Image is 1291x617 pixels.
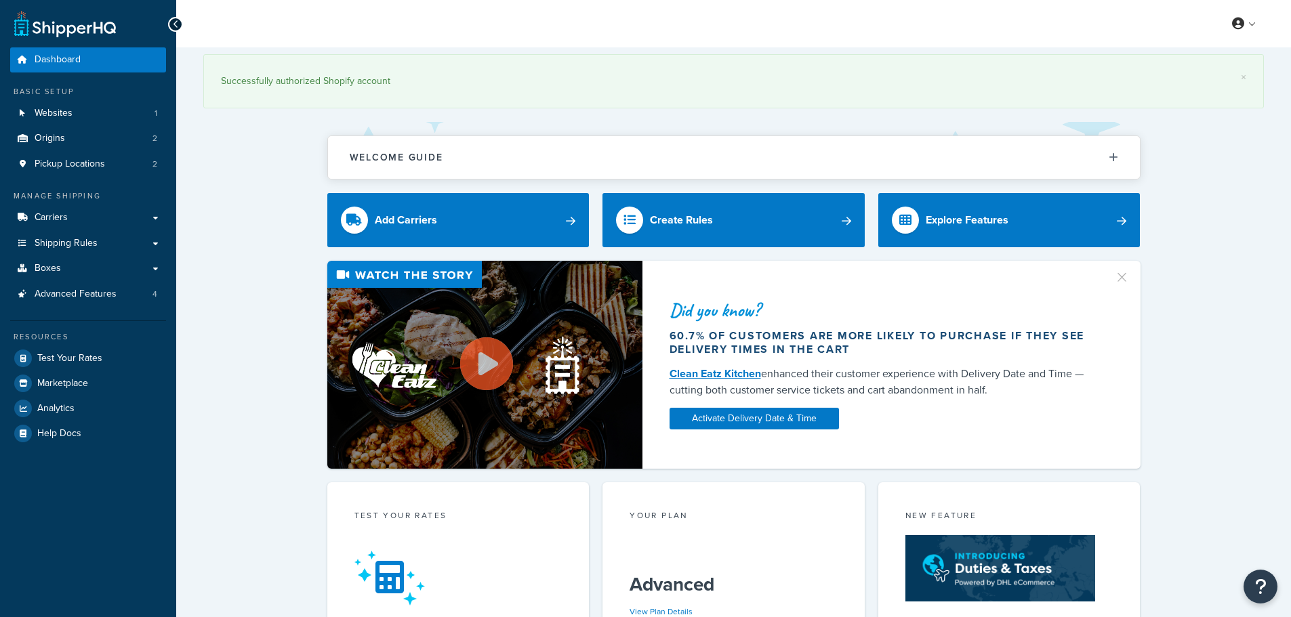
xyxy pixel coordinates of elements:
[35,108,73,119] span: Websites
[10,126,166,151] a: Origins2
[10,190,166,202] div: Manage Shipping
[375,211,437,230] div: Add Carriers
[602,193,865,247] a: Create Rules
[905,509,1113,525] div: New Feature
[10,231,166,256] a: Shipping Rules
[35,158,105,170] span: Pickup Locations
[155,108,157,119] span: 1
[10,396,166,421] a: Analytics
[35,133,65,144] span: Origins
[10,331,166,343] div: Resources
[670,329,1098,356] div: 60.7% of customers are more likely to purchase if they see delivery times in the cart
[152,158,157,170] span: 2
[1244,570,1277,603] button: Open Resource Center
[630,509,838,525] div: Your Plan
[327,193,590,247] a: Add Carriers
[10,371,166,396] a: Marketplace
[670,366,761,381] a: Clean Eatz Kitchen
[10,205,166,230] a: Carriers
[10,101,166,126] a: Websites1
[354,509,562,525] div: Test your rates
[37,353,102,364] span: Test Your Rates
[10,282,166,307] a: Advanced Features4
[35,263,61,274] span: Boxes
[878,193,1141,247] a: Explore Features
[37,378,88,389] span: Marketplace
[10,126,166,151] li: Origins
[650,211,713,230] div: Create Rules
[10,152,166,177] li: Pickup Locations
[37,428,81,440] span: Help Docs
[926,211,1008,230] div: Explore Features
[670,408,839,429] a: Activate Delivery Date & Time
[35,289,117,300] span: Advanced Features
[10,47,166,72] a: Dashboard
[10,346,166,370] a: Test Your Rates
[350,152,443,163] h2: Welcome Guide
[221,72,1246,91] div: Successfully authorized Shopify account
[35,238,98,249] span: Shipping Rules
[10,86,166,98] div: Basic Setup
[670,301,1098,320] div: Did you know?
[35,54,81,66] span: Dashboard
[152,289,157,300] span: 4
[10,282,166,307] li: Advanced Features
[10,152,166,177] a: Pickup Locations2
[327,261,642,469] img: Video thumbnail
[37,403,75,414] span: Analytics
[10,421,166,446] a: Help Docs
[152,133,157,144] span: 2
[35,212,68,224] span: Carriers
[10,256,166,281] a: Boxes
[10,101,166,126] li: Websites
[1241,72,1246,83] a: ×
[670,366,1098,398] div: enhanced their customer experience with Delivery Date and Time — cutting both customer service ti...
[328,136,1140,179] button: Welcome Guide
[630,574,838,595] h5: Advanced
